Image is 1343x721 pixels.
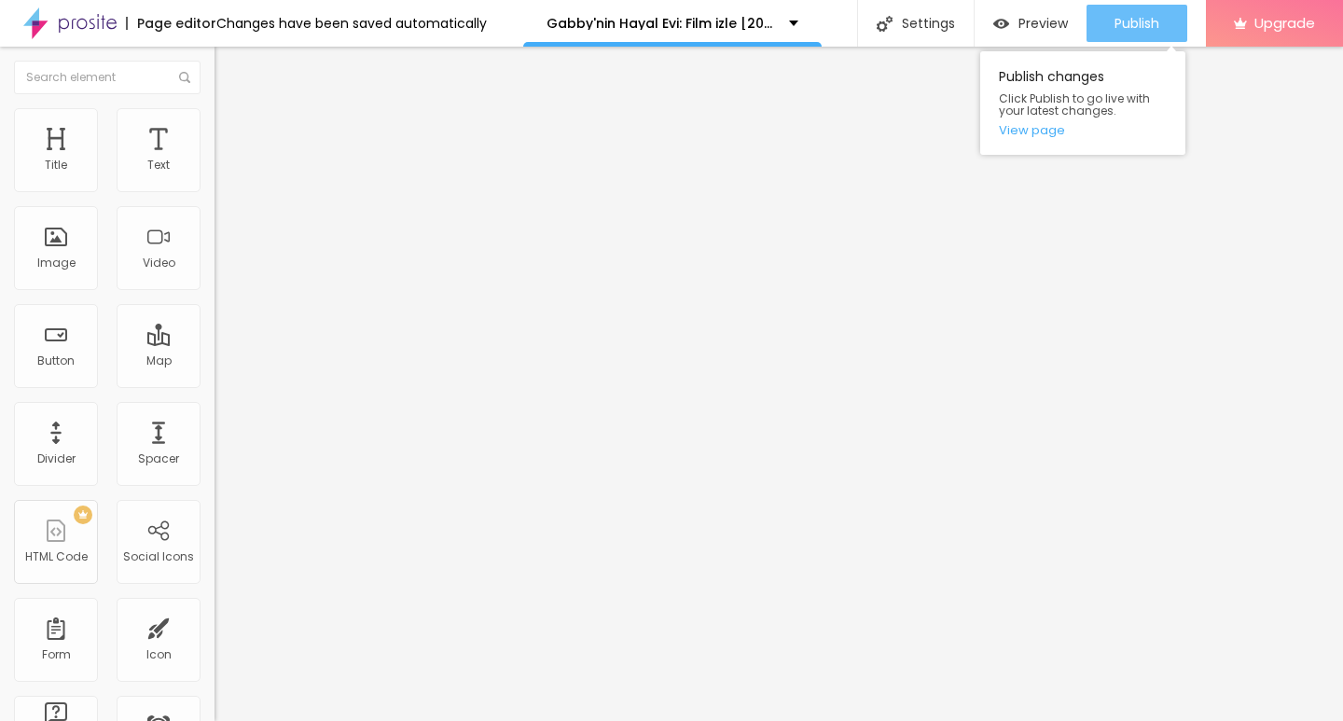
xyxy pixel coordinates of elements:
[215,47,1343,721] iframe: Editor
[547,17,775,30] p: Gabby'nin Hayal Evi: Film izle [2025] Türkçe Dublaj Tek Parca 4k 1080p Filmi HD
[975,5,1087,42] button: Preview
[126,17,216,30] div: Page editor
[37,257,76,270] div: Image
[147,159,170,172] div: Text
[980,51,1185,155] div: Publish changes
[25,550,88,563] div: HTML Code
[877,16,893,32] img: Icone
[146,354,172,367] div: Map
[37,354,75,367] div: Button
[45,159,67,172] div: Title
[993,16,1009,32] img: view-1.svg
[146,648,172,661] div: Icon
[123,550,194,563] div: Social Icons
[1254,15,1315,31] span: Upgrade
[42,648,71,661] div: Form
[138,452,179,465] div: Spacer
[179,72,190,83] img: Icone
[999,124,1167,136] a: View page
[1018,16,1068,31] span: Preview
[37,452,76,465] div: Divider
[1087,5,1187,42] button: Publish
[1115,16,1159,31] span: Publish
[143,257,175,270] div: Video
[999,92,1167,117] span: Click Publish to go live with your latest changes.
[14,61,201,94] input: Search element
[216,17,487,30] div: Changes have been saved automatically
